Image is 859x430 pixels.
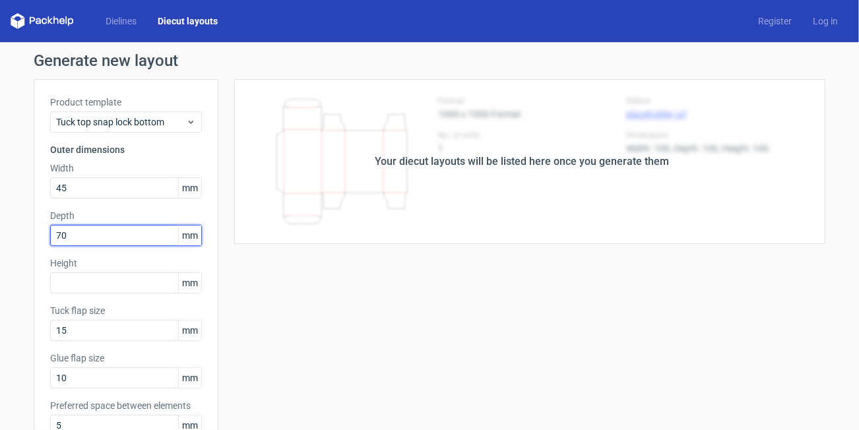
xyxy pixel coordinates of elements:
[178,178,201,198] span: mm
[50,399,202,412] label: Preferred space between elements
[748,15,802,28] a: Register
[50,209,202,222] label: Depth
[95,15,147,28] a: Dielines
[178,321,201,340] span: mm
[50,352,202,365] label: Glue flap size
[50,96,202,109] label: Product template
[802,15,848,28] a: Log in
[178,273,201,293] span: mm
[178,226,201,245] span: mm
[375,154,669,169] div: Your diecut layouts will be listed here once you generate them
[50,257,202,270] label: Height
[50,162,202,175] label: Width
[178,368,201,388] span: mm
[56,115,186,129] span: Tuck top snap lock bottom
[34,53,825,69] h1: Generate new layout
[50,143,202,156] h3: Outer dimensions
[50,304,202,317] label: Tuck flap size
[147,15,228,28] a: Diecut layouts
